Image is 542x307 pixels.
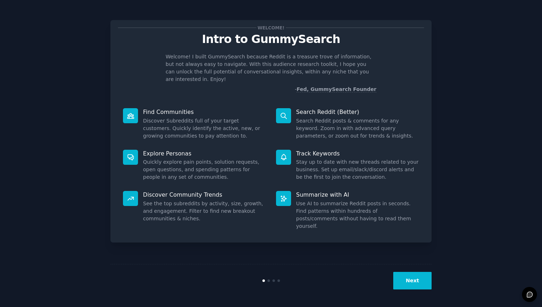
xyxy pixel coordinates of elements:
dd: Search Reddit posts & comments for any keyword. Zoom in with advanced query parameters, or zoom o... [296,117,419,140]
p: Search Reddit (Better) [296,108,419,116]
span: Welcome! [256,24,286,32]
dd: Use AI to summarize Reddit posts in seconds. Find patterns within hundreds of posts/comments with... [296,200,419,230]
dd: Quickly explore pain points, solution requests, open questions, and spending patterns for people ... [143,158,266,181]
p: Track Keywords [296,150,419,157]
dd: See the top subreddits by activity, size, growth, and engagement. Filter to find new breakout com... [143,200,266,222]
a: Fed, GummySearch Founder [296,86,376,92]
dd: Stay up to date with new threads related to your business. Set up email/slack/discord alerts and ... [296,158,419,181]
p: Find Communities [143,108,266,116]
p: Discover Community Trends [143,191,266,198]
dd: Discover Subreddits full of your target customers. Quickly identify the active, new, or growing c... [143,117,266,140]
p: Summarize with AI [296,191,419,198]
p: Intro to GummySearch [118,33,424,45]
p: Explore Personas [143,150,266,157]
button: Next [393,272,432,289]
p: Welcome! I built GummySearch because Reddit is a treasure trove of information, but not always ea... [166,53,376,83]
div: - [295,86,376,93]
